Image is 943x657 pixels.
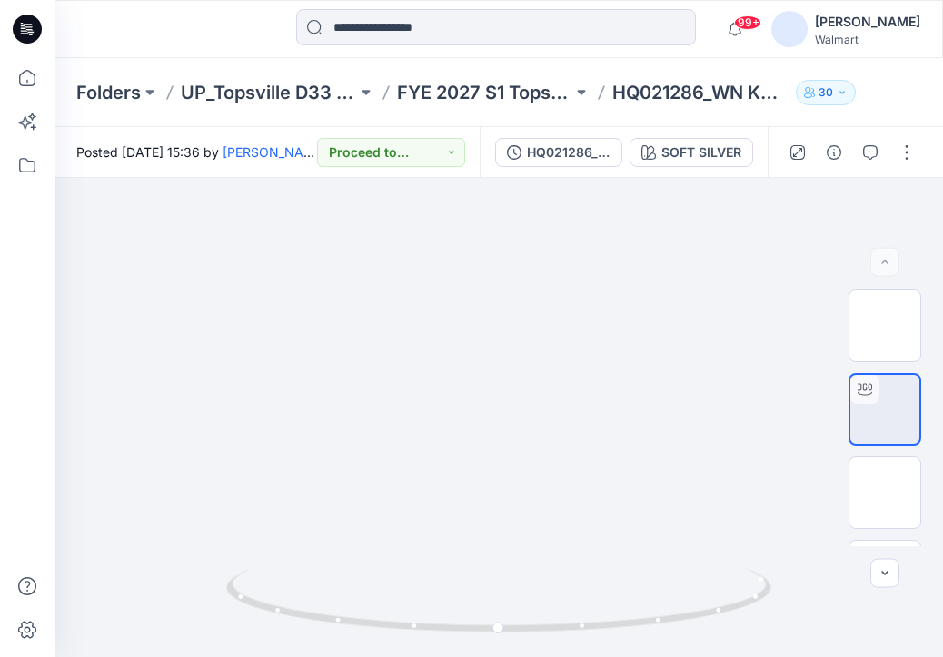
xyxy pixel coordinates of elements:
div: Walmart [815,33,920,46]
p: HQ021286_WN KNIT DENIM PANT [612,80,789,105]
a: [PERSON_NAME] [223,144,327,160]
a: Folders [76,80,141,105]
button: HQ021286_WN KNIT DENIM PANT_GRADED NEST_FULL SIZE_ NEW [495,138,622,167]
p: 30 [819,83,833,103]
button: SOFT SILVER [630,138,753,167]
span: 99+ [734,15,761,30]
button: 30 [796,80,856,105]
span: Posted [DATE] 15:36 by [76,142,317,162]
img: avatar [771,11,808,47]
div: [PERSON_NAME] [815,11,920,33]
a: FYE 2027 S1 Topsville D33 Girls Bottoms [397,80,573,105]
a: UP_Topsville D33 Girls Tops & Bottoms [181,80,357,105]
div: SOFT SILVER [661,142,741,162]
div: HQ021286_WN KNIT DENIM PANT_GRADED NEST_FULL SIZE_ NEW [527,142,610,162]
button: Details [819,138,849,167]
